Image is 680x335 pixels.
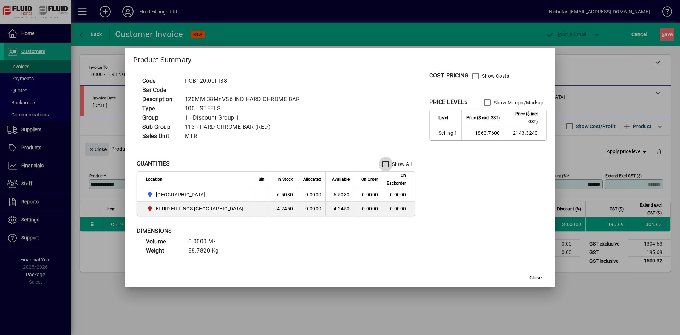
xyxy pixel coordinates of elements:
td: 4.2450 [269,202,297,216]
span: FLUID FITTINGS CHRISTCHURCH [146,204,246,213]
td: 6.5080 [325,187,354,202]
td: 0.0000 [297,187,325,202]
span: AUCKLAND [146,190,246,199]
span: On Order [361,175,378,183]
td: Code [139,76,181,86]
span: Price ($ excl GST) [466,114,500,122]
td: 2143.3240 [504,126,546,140]
td: 6.5080 [269,187,297,202]
span: 0.0000 [362,206,378,212]
td: 88.7820 Kg [185,246,227,255]
td: Type [139,104,181,113]
td: 0.0000 [382,187,415,202]
button: Close [524,271,547,284]
td: HCB120.00IH38 [181,76,308,86]
td: 0.0000 M³ [185,237,227,246]
div: DIMENSIONS [137,227,314,235]
span: Close [529,274,542,282]
span: Price ($ incl GST) [509,110,538,126]
span: On Backorder [387,172,406,187]
td: Volume [142,237,185,246]
td: Weight [142,246,185,255]
span: Allocated [303,175,321,183]
td: MTR [181,132,308,141]
label: Show Margin/Markup [492,99,544,106]
td: Sales Unit [139,132,181,141]
td: Bar Code [139,86,181,95]
span: Selling 1 [438,129,457,137]
td: 100 - STEELS [181,104,308,113]
td: Sub Group [139,122,181,132]
span: [GEOGRAPHIC_DATA] [156,191,205,198]
td: 120MM 38MnVS6 IND HARD CHROME BAR [181,95,308,104]
td: 0.0000 [297,202,325,216]
span: In Stock [278,175,293,183]
label: Show All [391,161,412,168]
td: 0.0000 [382,202,415,216]
span: 0.0000 [362,192,378,197]
span: Level [438,114,448,122]
td: 1863.7600 [461,126,504,140]
span: Bin [259,175,265,183]
div: QUANTITIES [137,160,170,168]
span: Location [146,175,163,183]
td: 1 - Discount Group 1 [181,113,308,122]
h2: Product Summary [125,48,556,69]
label: Show Costs [481,73,509,80]
td: 113 - HARD CHROME BAR (RED) [181,122,308,132]
span: FLUID FITTINGS [GEOGRAPHIC_DATA] [156,205,243,212]
div: COST PRICING [429,71,469,80]
td: 4.2450 [325,202,354,216]
td: Description [139,95,181,104]
td: Group [139,113,181,122]
div: PRICE LEVELS [429,98,468,106]
span: Available [332,175,350,183]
